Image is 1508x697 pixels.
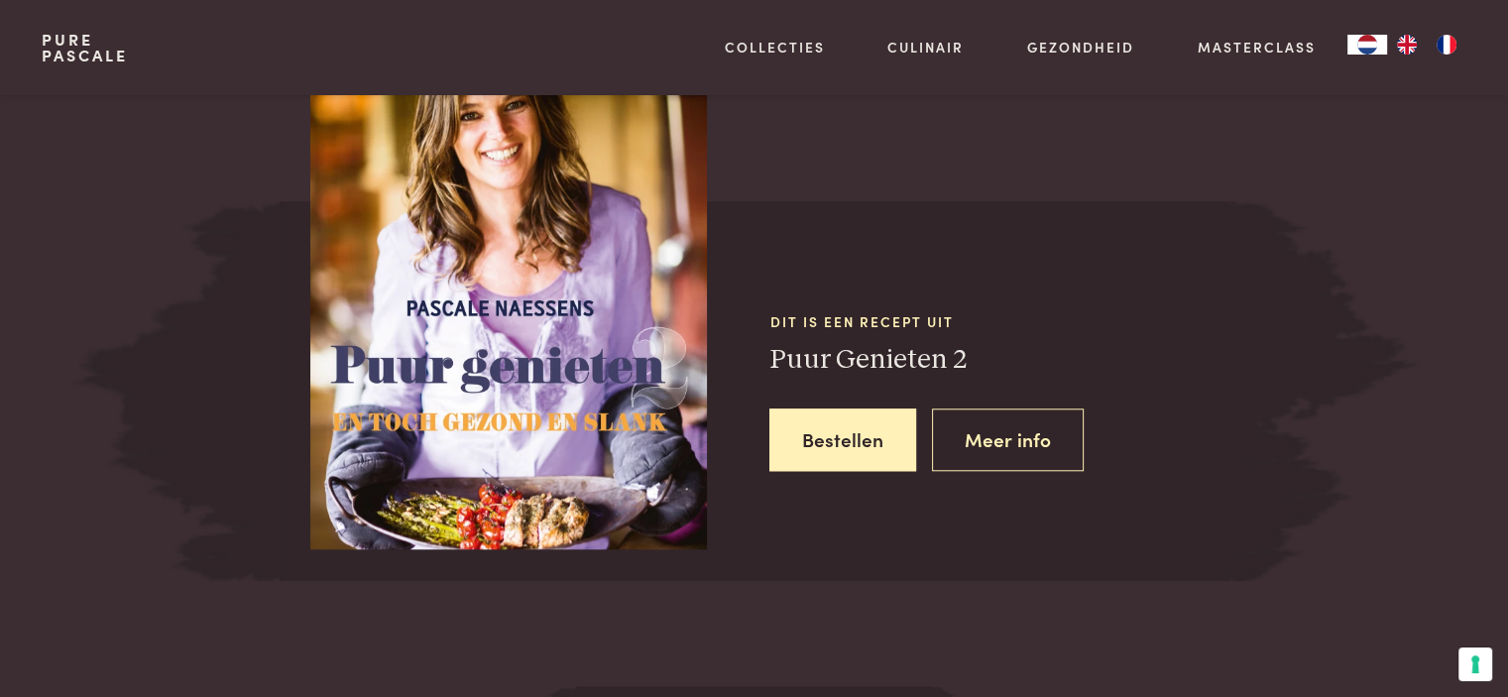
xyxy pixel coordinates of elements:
div: Language [1347,35,1387,55]
a: PurePascale [42,32,128,63]
button: Uw voorkeuren voor toestemming voor trackingtechnologieën [1458,647,1492,681]
a: Bestellen [769,408,916,471]
span: Dit is een recept uit [769,311,1228,332]
a: NL [1347,35,1387,55]
ul: Language list [1387,35,1466,55]
aside: Language selected: Nederlands [1347,35,1466,55]
a: Masterclass [1198,37,1316,58]
a: Collecties [725,37,825,58]
h3: Puur Genieten 2 [769,343,1228,378]
a: Meer info [932,408,1084,471]
a: Culinair [887,37,964,58]
a: EN [1387,35,1427,55]
a: FR [1427,35,1466,55]
a: Gezondheid [1027,37,1134,58]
